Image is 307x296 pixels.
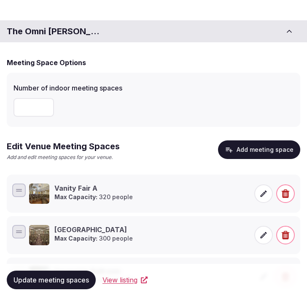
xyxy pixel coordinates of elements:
[54,193,133,201] p: 320 people
[102,275,148,285] a: View listing
[54,184,133,193] h3: Vanity Fair A
[7,271,96,289] button: Update meeting spaces
[29,225,49,245] img: Windsor Ballroom
[54,193,97,200] strong: Max Capacity:
[278,22,300,41] button: Toggle sidebar
[218,140,300,159] button: Add meeting space
[7,25,101,37] h1: The Omni [PERSON_NAME][GEOGRAPHIC_DATA]
[13,85,294,91] label: Number of indoor meeting spaces
[54,234,133,243] p: 300 people
[7,58,86,68] h2: Meeting Space Options
[13,276,89,284] span: Update meeting spaces
[54,225,133,234] h3: [GEOGRAPHIC_DATA]
[102,275,137,285] span: View listing
[7,140,120,152] h2: Edit Venue Meeting Spaces
[7,154,120,161] p: Add and edit meeting spaces for your venue.
[29,184,49,204] img: Vanity Fair A
[54,235,97,242] strong: Max Capacity:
